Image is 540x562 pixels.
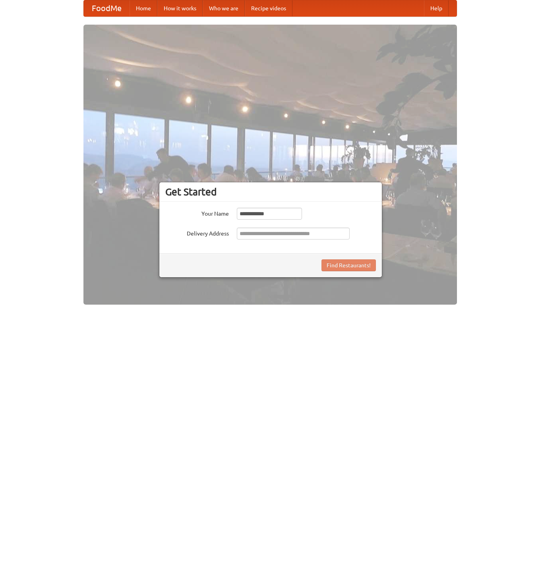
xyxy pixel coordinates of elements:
[203,0,245,16] a: Who we are
[321,259,376,271] button: Find Restaurants!
[165,186,376,198] h3: Get Started
[84,0,130,16] a: FoodMe
[157,0,203,16] a: How it works
[245,0,292,16] a: Recipe videos
[130,0,157,16] a: Home
[165,228,229,238] label: Delivery Address
[165,208,229,218] label: Your Name
[424,0,449,16] a: Help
